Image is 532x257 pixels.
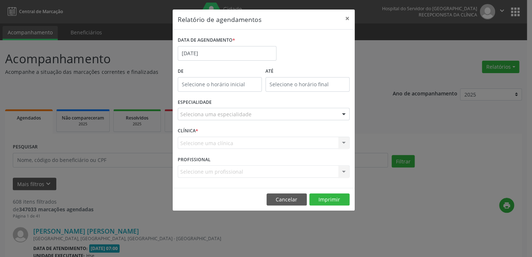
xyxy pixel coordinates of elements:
label: ESPECIALIDADE [178,97,212,108]
h5: Relatório de agendamentos [178,15,261,24]
label: ATÉ [265,66,350,77]
label: De [178,66,262,77]
input: Selecione o horário final [265,77,350,92]
label: CLÍNICA [178,125,198,137]
label: PROFISSIONAL [178,154,211,165]
input: Selecione uma data ou intervalo [178,46,276,61]
button: Close [340,10,355,27]
button: Cancelar [267,193,307,206]
span: Seleciona uma especialidade [180,110,252,118]
button: Imprimir [309,193,350,206]
input: Selecione o horário inicial [178,77,262,92]
label: DATA DE AGENDAMENTO [178,35,235,46]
